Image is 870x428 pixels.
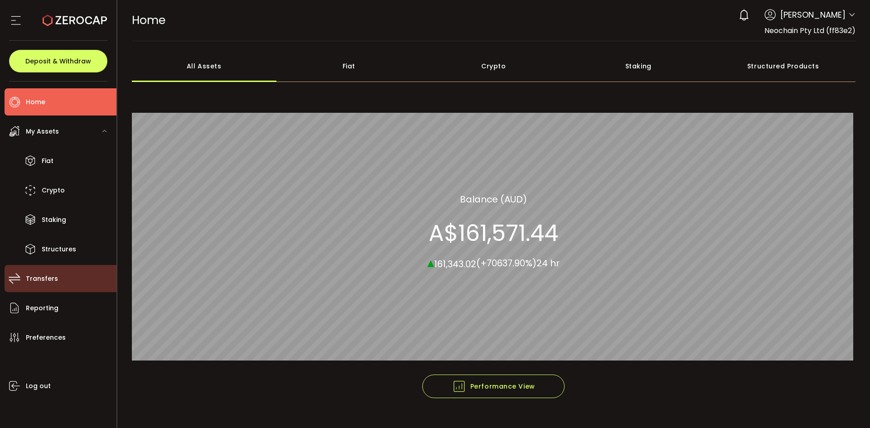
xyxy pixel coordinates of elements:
[42,243,76,256] span: Structures
[26,125,59,138] span: My Assets
[429,219,558,246] section: A$161,571.44
[26,96,45,109] span: Home
[711,50,856,82] div: Structured Products
[764,25,855,36] span: Neochain Pty Ltd (ff83e2)
[452,380,535,393] span: Performance View
[42,154,53,168] span: Fiat
[427,252,434,272] span: ▴
[825,385,870,428] iframe: Chat Widget
[536,257,560,269] span: 24 hr
[42,184,65,197] span: Crypto
[26,331,66,344] span: Preferences
[26,380,51,393] span: Log out
[476,257,536,269] span: (+70637.90%)
[460,192,527,206] section: Balance (AUD)
[132,12,165,28] span: Home
[42,213,66,226] span: Staking
[26,272,58,285] span: Transfers
[434,257,476,270] span: 161,343.02
[422,375,565,398] button: Performance View
[132,50,277,82] div: All Assets
[421,50,566,82] div: Crypto
[26,302,58,315] span: Reporting
[9,50,107,72] button: Deposit & Withdraw
[25,58,91,64] span: Deposit & Withdraw
[566,50,711,82] div: Staking
[276,50,421,82] div: Fiat
[780,9,846,21] span: [PERSON_NAME]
